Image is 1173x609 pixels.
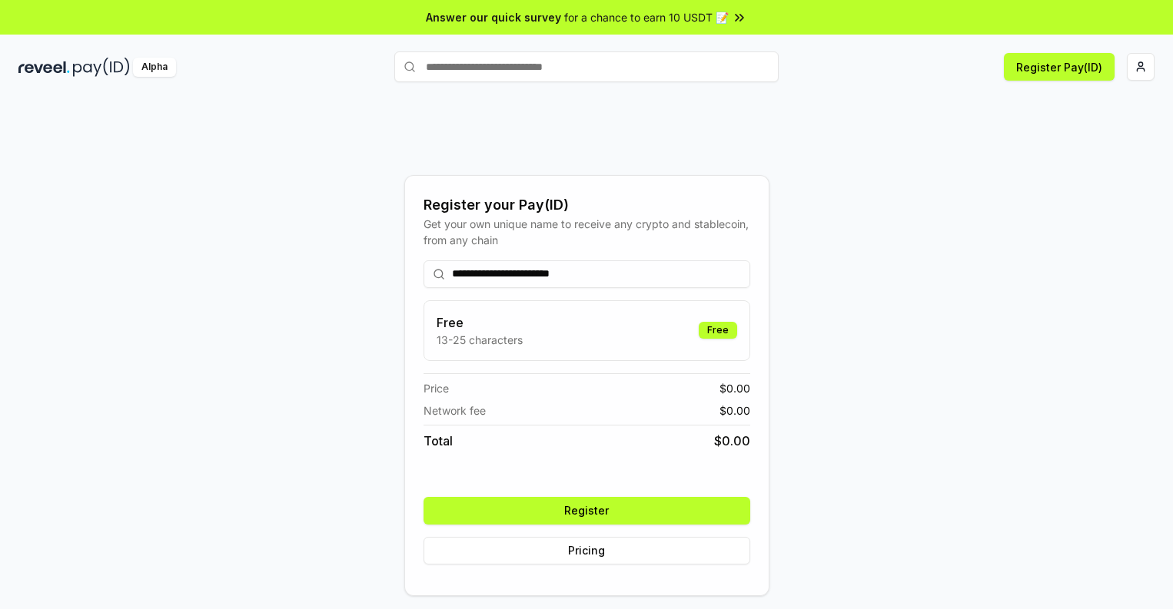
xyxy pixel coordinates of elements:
[719,402,750,419] span: $ 0.00
[424,194,750,216] div: Register your Pay(ID)
[424,380,449,396] span: Price
[437,313,523,332] h3: Free
[437,332,523,348] p: 13-25 characters
[424,537,750,564] button: Pricing
[18,58,70,77] img: reveel_dark
[424,497,750,525] button: Register
[1004,53,1115,81] button: Register Pay(ID)
[424,432,453,450] span: Total
[424,402,486,419] span: Network fee
[714,432,750,450] span: $ 0.00
[719,380,750,396] span: $ 0.00
[564,9,729,25] span: for a chance to earn 10 USDT 📝
[699,322,737,339] div: Free
[424,216,750,248] div: Get your own unique name to receive any crypto and stablecoin, from any chain
[133,58,176,77] div: Alpha
[426,9,561,25] span: Answer our quick survey
[73,58,130,77] img: pay_id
